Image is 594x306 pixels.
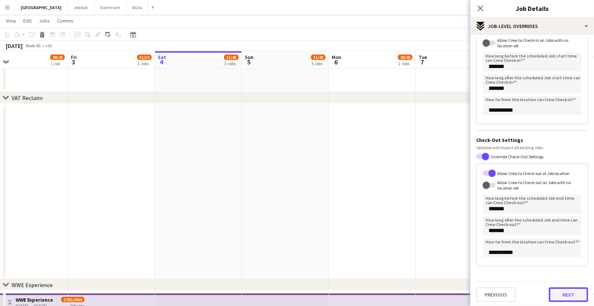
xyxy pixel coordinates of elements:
[61,297,84,302] span: 2782/2900
[94,0,126,15] button: Dammam
[496,37,582,48] label: Allow Crew to Check-in on Jobs with no location set
[311,55,326,60] span: 31/43
[71,54,77,60] span: Fri
[470,4,594,13] h3: Job Details
[476,137,588,143] h3: Check-Out Settings
[224,61,238,66] div: 3 Jobs
[16,297,53,303] h3: WWE Experience
[245,54,254,60] span: Sun
[496,180,582,191] label: Allow Crew to Check-out on Jobs with no location set
[470,17,594,35] div: Job-Level Overrides
[137,55,152,60] span: 31/32
[20,16,35,25] a: Edit
[126,0,148,15] button: AlUla
[36,16,53,25] a: Jobs
[496,170,570,176] label: Allow Crew to Check-out at Job location
[6,42,23,49] div: [DATE]
[137,61,151,66] div: 2 Jobs
[70,58,77,66] span: 3
[23,17,32,24] span: Edit
[50,55,65,60] span: 28/29
[418,58,427,66] span: 7
[419,54,427,60] span: Tue
[476,145,588,150] div: Updates will impact all existing Jobs.
[57,17,73,24] span: Comms
[12,94,43,102] div: VAT Reclaim
[158,54,166,60] span: Sat
[39,17,50,24] span: Jobs
[398,61,412,66] div: 2 Jobs
[489,154,543,159] label: Override Check-Out Settings
[244,58,254,66] span: 5
[15,0,68,15] button: [GEOGRAPHIC_DATA]
[476,287,515,302] button: Previous
[3,16,19,25] a: View
[12,281,53,289] div: WWE Experience
[24,43,42,48] span: Week 40
[549,287,588,302] button: Next
[331,58,341,66] span: 6
[311,61,325,66] div: 3 Jobs
[45,43,52,48] div: +03
[54,16,76,25] a: Comms
[332,54,341,60] span: Mon
[157,58,166,66] span: 4
[68,0,94,15] button: Jeddah
[6,17,16,24] span: View
[51,61,64,66] div: 1 Job
[398,55,412,60] span: 28/40
[224,55,239,60] span: 31/43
